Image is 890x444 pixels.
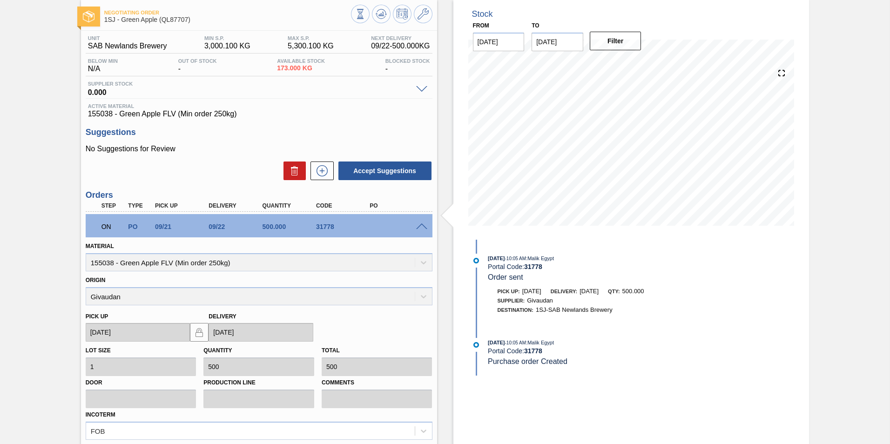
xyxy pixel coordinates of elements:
span: 155038 - Green Apple FLV (Min order 250kg) [88,110,430,118]
div: Portal Code: [488,263,709,270]
span: 1SJ - Green Apple (QL87707) [104,16,351,23]
label: Production Line [203,376,314,390]
span: Purchase order Created [488,357,567,365]
label: Pick up [86,313,108,320]
span: MAX S.P. [288,35,334,41]
span: 173.000 KG [277,65,325,72]
div: - [176,58,219,73]
div: N/A [86,58,120,73]
div: Stock [472,9,493,19]
span: Order sent [488,273,523,281]
span: : Malik Egypt [526,256,554,261]
div: Code [314,202,374,209]
span: Negotiating Order [104,10,351,15]
div: 09/22/2025 [206,223,266,230]
input: mm/dd/yyyy [86,323,190,342]
span: [DATE] [488,256,505,261]
button: Go to Master Data / General [414,5,432,23]
label: Comments [322,376,432,390]
button: Filter [590,32,641,50]
div: 09/21/2025 [153,223,213,230]
span: Below Min [88,58,118,64]
div: Quantity [260,202,320,209]
span: Available Stock [277,58,325,64]
span: : Malik Egypt [526,340,554,345]
img: locked [194,327,205,338]
span: Next Delivery [371,35,430,41]
div: Delete Suggestions [279,161,306,180]
label: Door [86,376,196,390]
span: Givaudan [527,297,553,304]
label: Total [322,347,340,354]
div: New suggestion [306,161,334,180]
span: 500.000 [622,288,644,295]
label: Delivery [209,313,236,320]
div: Purchase order [126,223,154,230]
div: Delivery [206,202,266,209]
div: 31778 [314,223,374,230]
div: Type [126,202,154,209]
span: SAB Newlands Brewery [88,42,167,50]
span: Active Material [88,103,430,109]
div: PO [367,202,427,209]
button: Schedule Inventory [393,5,411,23]
div: - [383,58,432,73]
span: - 10:05 AM [505,256,526,261]
span: Supplier: [498,298,525,303]
input: mm/dd/yyyy [473,33,525,51]
span: MIN S.P. [204,35,250,41]
label: to [532,22,539,29]
span: Delivery: [551,289,577,294]
strong: 31778 [524,347,542,355]
label: From [473,22,489,29]
span: - 10:05 AM [505,340,526,345]
span: Out Of Stock [178,58,217,64]
span: Supplier Stock [88,81,411,87]
strong: 31778 [524,263,542,270]
span: Pick up: [498,289,520,294]
button: Accept Suggestions [338,161,432,180]
label: Lot size [86,347,111,354]
input: mm/dd/yyyy [209,323,313,342]
img: atual [473,342,479,348]
h3: Suggestions [86,128,432,137]
div: Accept Suggestions [334,161,432,181]
div: Portal Code: [488,347,709,355]
span: Qty: [608,289,620,294]
input: mm/dd/yyyy [532,33,583,51]
label: Quantity [203,347,232,354]
div: Negotiating Order [99,216,127,237]
span: Destination: [498,307,533,313]
p: ON [101,223,125,230]
label: Material [86,243,114,249]
button: locked [190,323,209,342]
div: FOB [91,427,105,435]
img: Ícone [83,11,94,22]
span: Blocked Stock [385,58,430,64]
span: [DATE] [488,340,505,345]
p: No Suggestions for Review [86,145,432,153]
span: [DATE] [522,288,541,295]
span: 1SJ-SAB Newlands Brewery [536,306,613,313]
span: 3,000.100 KG [204,42,250,50]
button: Update Chart [372,5,391,23]
div: Pick up [153,202,213,209]
img: atual [473,258,479,263]
h3: Orders [86,190,432,200]
span: Unit [88,35,167,41]
span: 09/22 - 500.000 KG [371,42,430,50]
label: Incoterm [86,411,115,418]
div: Step [99,202,127,209]
label: Origin [86,277,106,283]
span: [DATE] [580,288,599,295]
button: Stocks Overview [351,5,370,23]
span: 5,300.100 KG [288,42,334,50]
span: 0.000 [88,87,411,96]
div: 500.000 [260,223,320,230]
